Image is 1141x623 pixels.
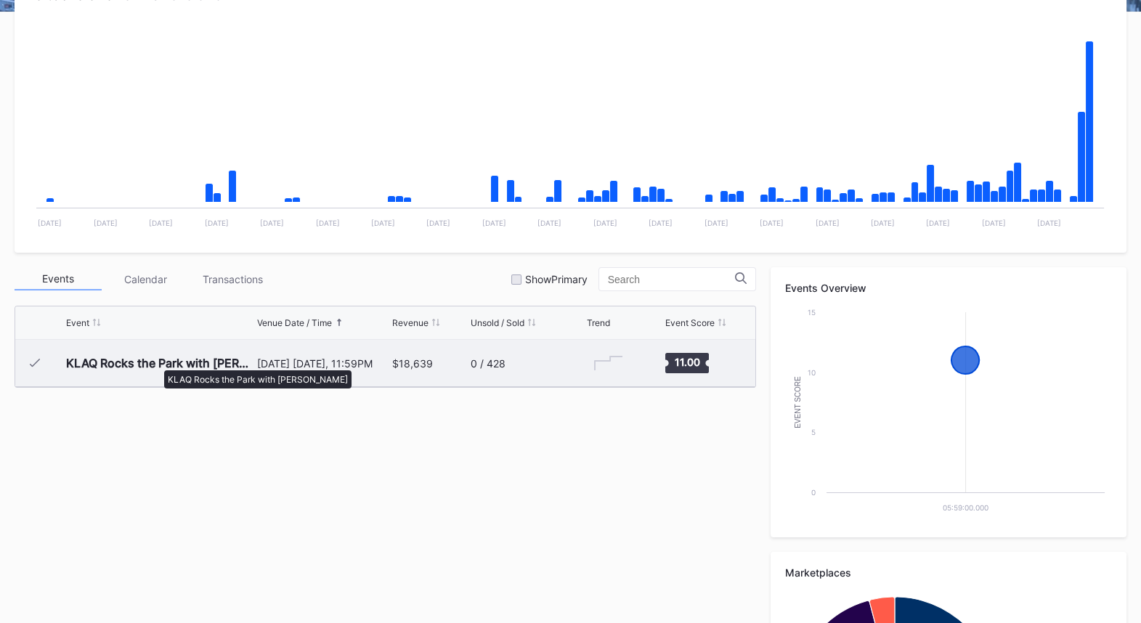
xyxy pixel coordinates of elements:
text: [DATE] [537,219,561,227]
text: [DATE] [1037,219,1061,227]
div: KLAQ Rocks the Park with [PERSON_NAME] [66,356,253,370]
div: Revenue [392,317,429,328]
div: $18,639 [392,357,433,370]
text: [DATE] [760,219,784,227]
div: Venue Date / Time [257,317,332,328]
div: Event Score [665,317,715,328]
text: 10 [808,368,816,377]
div: Trend [587,317,610,328]
div: Show Primary [525,273,588,285]
div: 0 / 428 [471,357,505,370]
text: 0 [811,488,816,497]
text: [DATE] [371,219,395,227]
div: Events Overview [785,282,1112,294]
svg: Chart title [785,305,1112,523]
text: [DATE] [593,219,617,227]
text: [DATE] [260,219,284,227]
text: 05:59:00.000 [943,503,988,512]
div: Calendar [102,268,189,290]
text: [DATE] [871,219,895,227]
text: 11.00 [675,356,700,368]
text: [DATE] [926,219,950,227]
text: [DATE] [982,219,1006,227]
text: [DATE] [205,219,229,227]
svg: Chart title [587,345,630,381]
div: Event [66,317,89,328]
div: Marketplaces [785,566,1112,579]
text: Event Score [794,376,802,428]
div: [DATE] [DATE], 11:59PM [257,357,389,370]
div: Transactions [189,268,276,290]
svg: Chart title [29,20,1111,238]
text: [DATE] [94,219,118,227]
text: [DATE] [38,219,62,227]
text: 15 [808,308,816,317]
div: Unsold / Sold [471,317,524,328]
div: Events [15,268,102,290]
text: [DATE] [149,219,173,227]
text: [DATE] [649,219,673,227]
text: [DATE] [426,219,450,227]
text: [DATE] [482,219,506,227]
text: [DATE] [815,219,839,227]
text: [DATE] [705,219,728,227]
input: Search [608,274,735,285]
text: 5 [811,428,816,436]
text: [DATE] [316,219,340,227]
